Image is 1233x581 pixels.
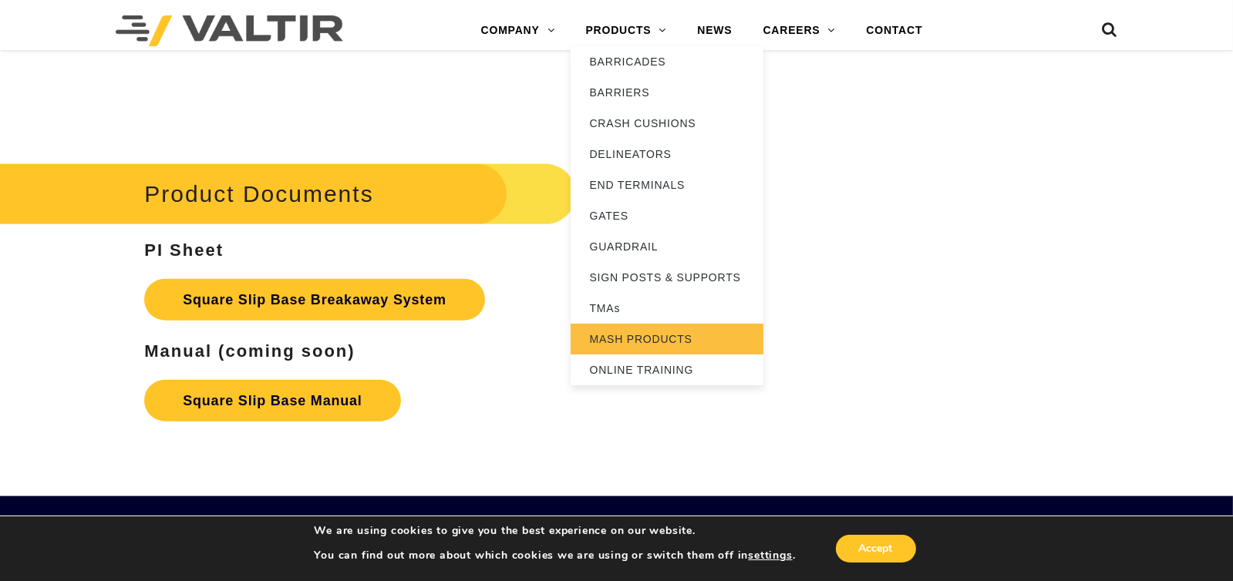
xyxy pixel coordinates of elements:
a: CAREERS [748,15,851,46]
a: SIGN POSTS & SUPPORTS [571,262,763,293]
a: CRASH CUSHIONS [571,108,763,139]
strong: PI Sheet [144,240,224,260]
p: You can find out more about which cookies we are using or switch them off in . [315,549,796,563]
a: COMPANY [466,15,571,46]
a: MASH PRODUCTS [571,324,763,354]
strong: Manual (coming soon) [144,341,355,361]
a: NEWS [682,15,747,46]
p: We are using cookies to give you the best experience on our website. [315,524,796,538]
a: ONLINE TRAINING [571,354,763,385]
a: GATES [571,200,763,231]
a: Square Slip Base Manual [144,380,400,421]
a: TMAs [571,293,763,324]
button: Accept [836,535,916,563]
a: Square Slip Base Breakaway System [144,279,485,321]
a: BARRIERS [571,77,763,108]
a: BARRICADES [571,46,763,77]
a: PRODUCTS [571,15,682,46]
a: END TERMINALS [571,170,763,200]
a: GUARDRAIL [571,231,763,262]
a: DELINEATORS [571,139,763,170]
img: Valtir [116,15,343,46]
button: settings [748,549,792,563]
a: CONTACT [851,15,938,46]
